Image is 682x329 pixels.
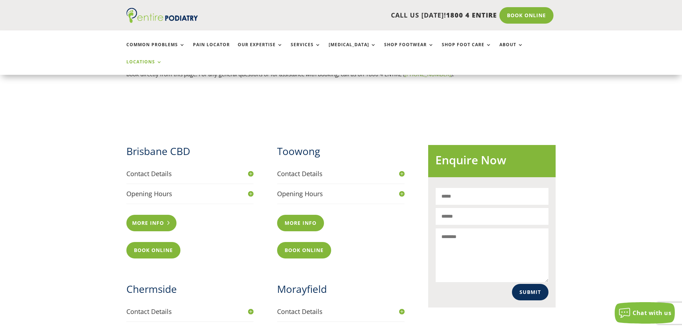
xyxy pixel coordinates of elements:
[405,71,451,78] a: [PHONE_NUMBER]
[277,169,405,178] h4: Contact Details
[633,309,671,317] span: Chat with us
[226,11,497,20] p: CALL US [DATE]!
[277,307,405,316] h4: Contact Details
[126,282,254,300] h2: Chermside
[126,242,180,258] a: Book Online
[435,152,548,172] h2: Enquire Now
[126,8,198,23] img: logo (1)
[193,42,230,58] a: Pain Locator
[238,42,283,58] a: Our Expertise
[277,215,324,231] a: More info
[384,42,434,58] a: Shop Footwear
[126,17,198,24] a: Entire Podiatry
[126,189,254,198] h4: Opening Hours
[442,42,492,58] a: Shop Foot Care
[126,169,254,178] h4: Contact Details
[126,215,177,231] a: More info
[126,59,162,75] a: Locations
[446,11,497,19] span: 1800 4 ENTIRE
[512,284,548,300] button: Submit
[329,42,376,58] a: [MEDICAL_DATA]
[126,307,254,316] h4: Contact Details
[615,302,675,324] button: Chat with us
[499,42,523,58] a: About
[126,42,185,58] a: Common Problems
[499,7,553,24] a: Book Online
[277,144,405,162] h2: Toowong
[291,42,321,58] a: Services
[277,242,331,258] a: Book Online
[277,282,405,300] h2: Morayfield
[277,189,405,198] h4: Opening Hours
[126,144,254,162] h2: Brisbane CBD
